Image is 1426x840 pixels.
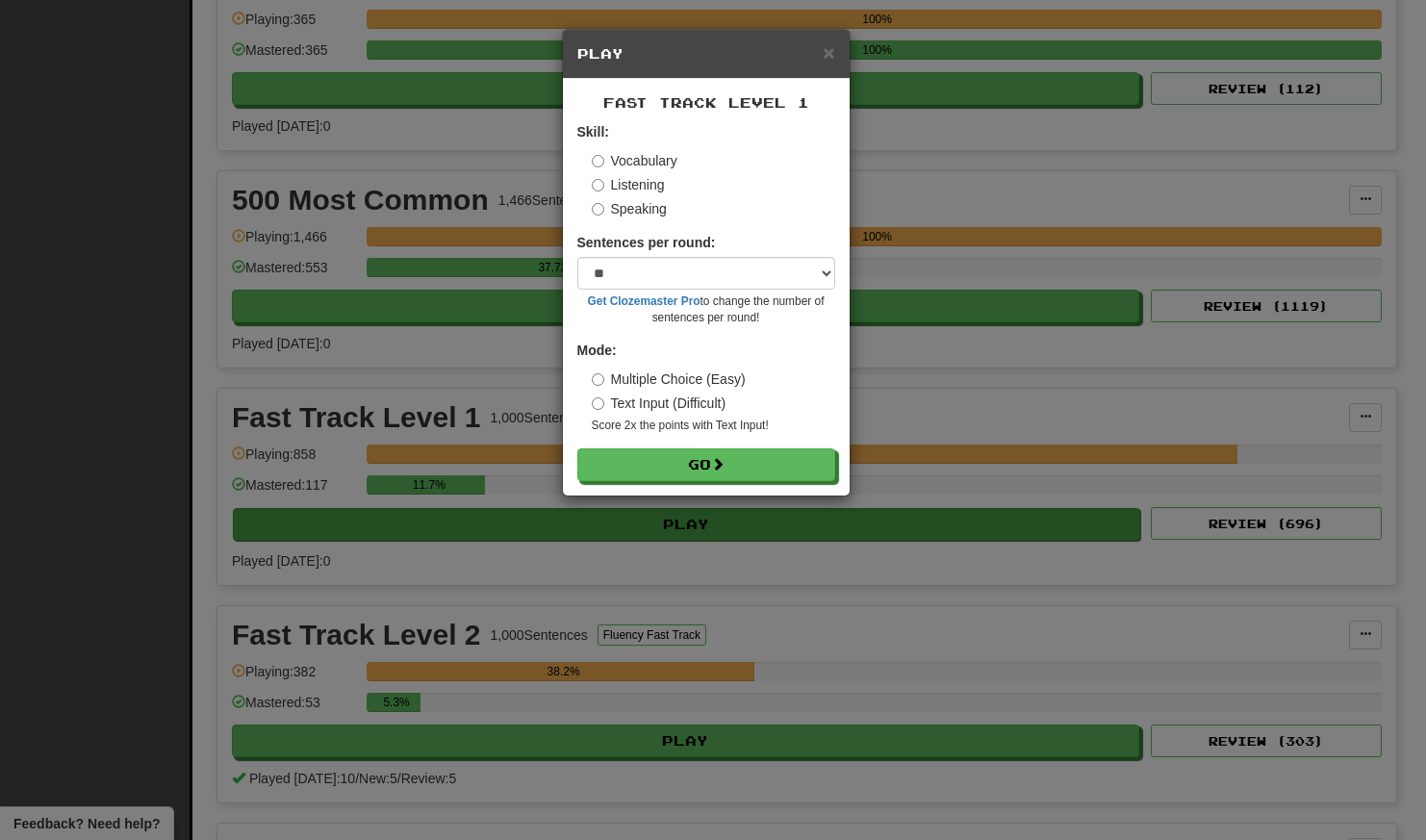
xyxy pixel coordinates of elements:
[592,179,604,191] input: Listening
[577,293,835,326] small: to change the number of sentences per round!
[592,418,835,434] small: Score 2x the points with Text Input !
[592,373,604,386] input: Multiple Choice (Easy)
[592,155,604,167] input: Vocabulary
[823,42,834,63] button: Close
[592,203,604,216] input: Speaking
[592,397,604,410] input: Text Input (Difficult)
[577,233,716,252] label: Sentences per round:
[592,175,665,194] label: Listening
[603,94,809,111] span: Fast Track Level 1
[577,44,835,64] h5: Play
[592,199,667,218] label: Speaking
[588,294,700,308] a: Get Clozemaster Pro
[577,124,609,140] strong: Skill:
[577,343,617,358] strong: Mode:
[823,41,834,64] span: ×
[577,448,835,481] button: Go
[592,394,726,413] label: Text Input (Difficult)
[592,151,677,170] label: Vocabulary
[592,369,746,389] label: Multiple Choice (Easy)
